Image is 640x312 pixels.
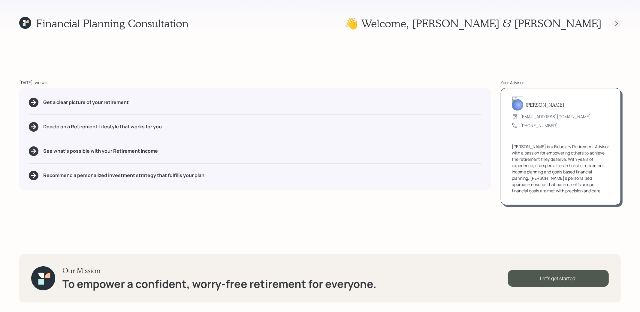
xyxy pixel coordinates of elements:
[62,266,376,275] h3: Our Mission
[501,79,621,86] div: Your Advisor
[19,79,491,86] div: [DATE], we will:
[520,113,591,120] div: [EMAIL_ADDRESS][DOMAIN_NAME]
[512,143,610,194] div: [PERSON_NAME] is a Fiduciary Retirement Advisor with a passion for empowering others to achieve t...
[43,148,158,154] h5: See what's possible with your Retirement Income
[43,173,204,178] h5: Recommend a personalized investment strategy that fulfills your plan
[62,277,376,290] h1: To empower a confident, worry-free retirement for everyone.
[43,99,129,105] h5: Get a clear picture of your retirement
[508,270,609,287] div: Let's get started!
[526,102,564,108] h5: [PERSON_NAME]
[520,122,558,129] div: [PHONE_NUMBER]
[36,17,189,30] h1: Financial Planning Consultation
[512,96,523,111] img: treva-nostdahl-headshot.png
[345,17,602,30] h1: 👋 Welcome , [PERSON_NAME] & [PERSON_NAME]
[43,124,162,130] h5: Decide on a Retirement Lifestyle that works for you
